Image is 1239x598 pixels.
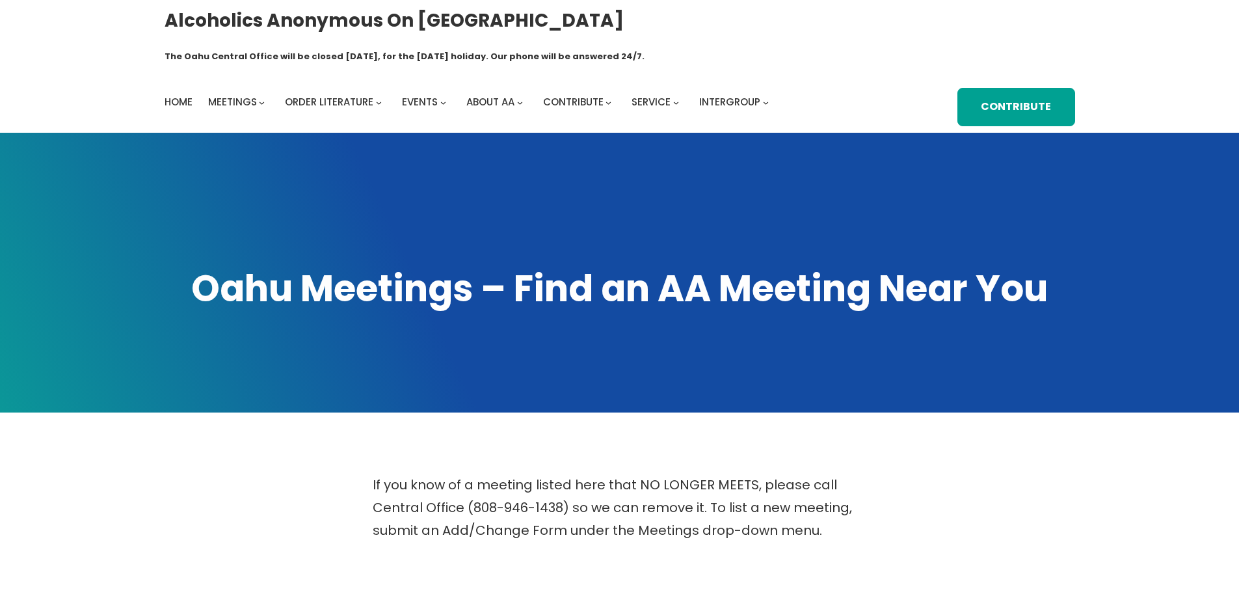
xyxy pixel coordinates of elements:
h1: Oahu Meetings – Find an AA Meeting Near You [165,264,1075,314]
button: Events submenu [440,100,446,105]
button: About AA submenu [517,100,523,105]
button: Meetings submenu [259,100,265,105]
span: Order Literature [285,95,373,109]
a: About AA [466,93,514,111]
span: Service [632,95,671,109]
a: Contribute [957,88,1074,126]
span: About AA [466,95,514,109]
p: If you know of a meeting listed here that NO LONGER MEETS, please call Central Office (808-946-14... [373,474,867,542]
a: Alcoholics Anonymous on [GEOGRAPHIC_DATA] [165,5,624,36]
a: Intergroup [699,93,760,111]
nav: Intergroup [165,93,773,111]
button: Order Literature submenu [376,100,382,105]
button: Intergroup submenu [763,100,769,105]
span: Meetings [208,95,257,109]
a: Home [165,93,193,111]
a: Service [632,93,671,111]
span: Events [402,95,438,109]
button: Contribute submenu [606,100,611,105]
h1: The Oahu Central Office will be closed [DATE], for the [DATE] holiday. Our phone will be answered... [165,50,645,63]
a: Events [402,93,438,111]
button: Service submenu [673,100,679,105]
span: Contribute [543,95,604,109]
span: Intergroup [699,95,760,109]
a: Contribute [543,93,604,111]
a: Meetings [208,93,257,111]
span: Home [165,95,193,109]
